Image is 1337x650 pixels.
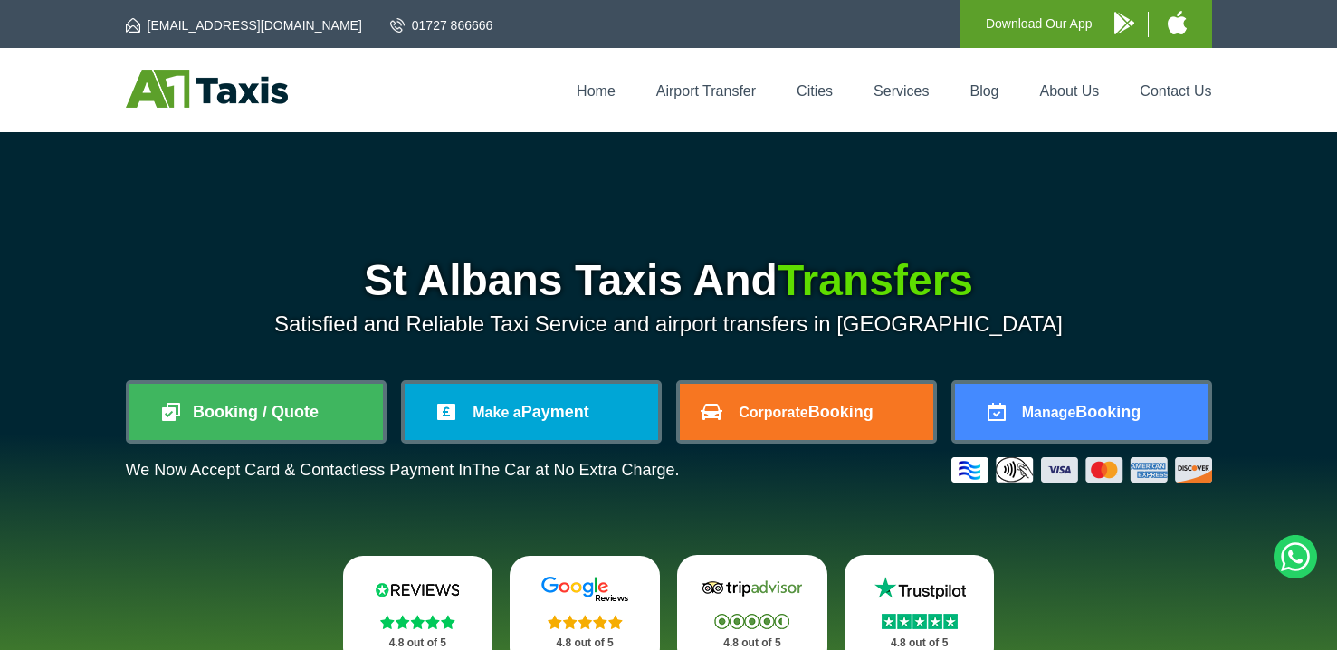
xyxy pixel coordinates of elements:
[1114,12,1134,34] img: A1 Taxis Android App
[969,83,998,99] a: Blog
[1140,83,1211,99] a: Contact Us
[473,405,520,420] span: Make a
[951,457,1212,483] img: Credit And Debit Cards
[126,16,362,34] a: [EMAIL_ADDRESS][DOMAIN_NAME]
[126,259,1212,302] h1: St Albans Taxis And
[680,384,933,440] a: CorporateBooking
[714,614,789,629] img: Stars
[126,461,680,480] p: We Now Accept Card & Contactless Payment In
[405,384,658,440] a: Make aPayment
[126,70,288,108] img: A1 Taxis St Albans LTD
[986,13,1093,35] p: Download Our App
[530,576,639,603] img: Google
[390,16,493,34] a: 01727 866666
[874,83,929,99] a: Services
[1040,83,1100,99] a: About Us
[698,575,807,602] img: Tripadvisor
[472,461,679,479] span: The Car at No Extra Charge.
[577,83,616,99] a: Home
[797,83,833,99] a: Cities
[865,575,974,602] img: Trustpilot
[739,405,807,420] span: Corporate
[778,256,973,304] span: Transfers
[656,83,756,99] a: Airport Transfer
[363,576,472,603] img: Reviews.io
[882,614,958,629] img: Stars
[126,311,1212,337] p: Satisfied and Reliable Taxi Service and airport transfers in [GEOGRAPHIC_DATA]
[548,615,623,629] img: Stars
[1022,405,1076,420] span: Manage
[380,615,455,629] img: Stars
[1168,11,1187,34] img: A1 Taxis iPhone App
[129,384,383,440] a: Booking / Quote
[955,384,1208,440] a: ManageBooking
